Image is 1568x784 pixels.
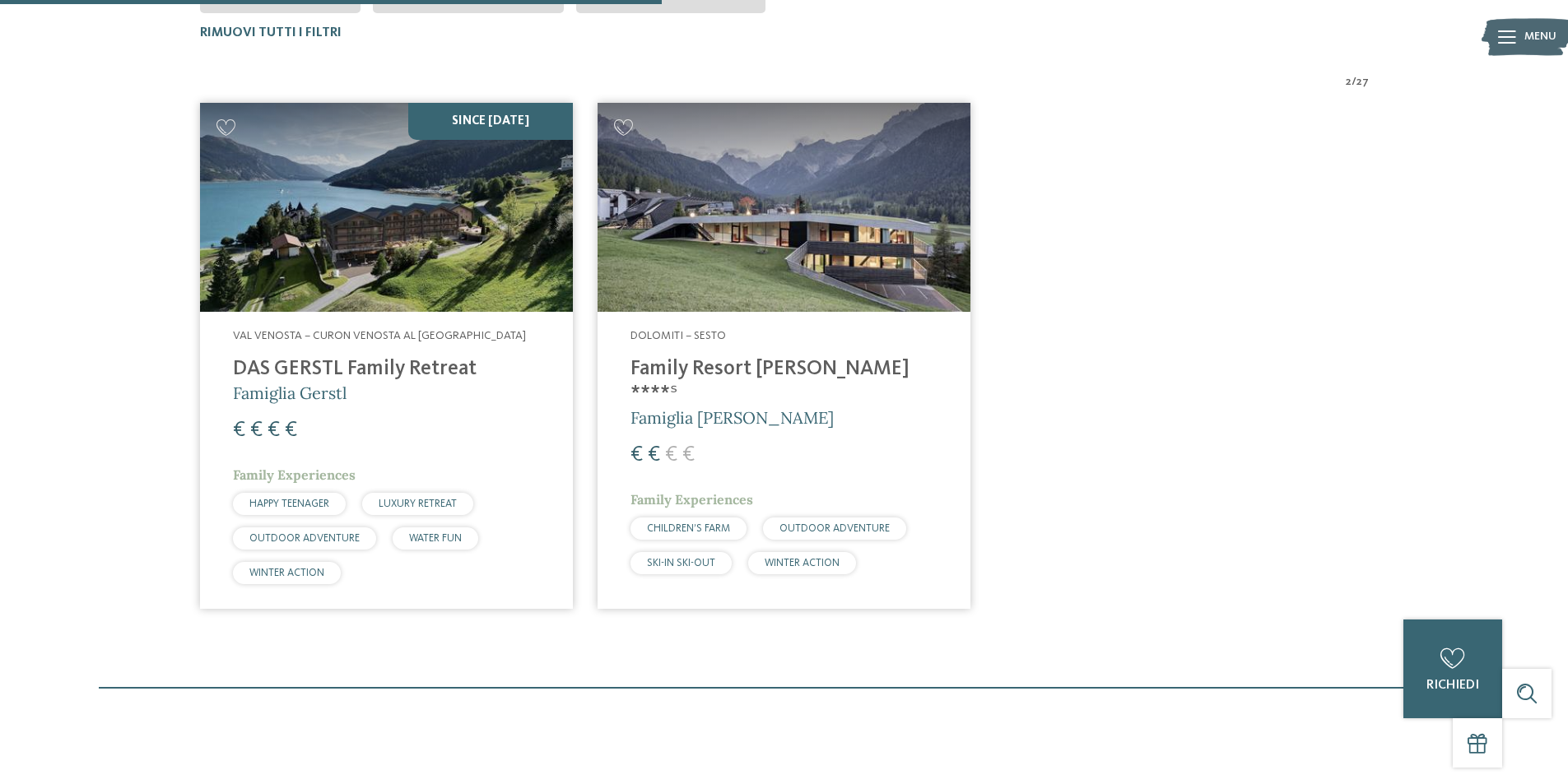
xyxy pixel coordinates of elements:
span: € [630,444,643,466]
span: CHILDREN’S FARM [647,523,730,534]
span: Famiglia [PERSON_NAME] [630,407,834,428]
a: Cercate un hotel per famiglie? Qui troverete solo i migliori! Dolomiti – Sesto Family Resort [PER... [598,103,970,609]
span: € [682,444,695,466]
span: € [285,420,297,441]
span: SKI-IN SKI-OUT [647,558,715,568]
a: richiedi [1403,619,1502,718]
img: Family Resort Rainer ****ˢ [598,103,970,313]
span: / [1352,74,1356,90]
span: Rimuovi tutti i filtri [200,26,342,39]
span: WINTER ACTION [249,568,324,578]
span: richiedi [1426,679,1479,692]
span: WATER FUN [409,533,462,544]
h4: Family Resort [PERSON_NAME] ****ˢ [630,357,938,406]
span: OUTDOOR ADVENTURE [779,523,890,534]
span: Family Experiences [630,491,753,508]
span: LUXURY RETREAT [379,499,457,509]
span: € [250,420,263,441]
span: 27 [1356,74,1369,90]
span: Family Experiences [233,466,356,483]
span: Dolomiti – Sesto [630,330,726,341]
span: WINTER ACTION [765,558,840,568]
span: OUTDOOR ADVENTURE [249,533,360,544]
h4: DAS GERSTL Family Retreat [233,357,540,382]
span: € [665,444,677,466]
img: Cercate un hotel per famiglie? Qui troverete solo i migliori! [200,103,573,313]
a: Cercate un hotel per famiglie? Qui troverete solo i migliori! SINCE [DATE] Val Venosta – Curon Ve... [200,103,573,609]
span: HAPPY TEENAGER [249,499,329,509]
span: € [268,420,280,441]
span: € [233,420,245,441]
span: Val Venosta – Curon Venosta al [GEOGRAPHIC_DATA] [233,330,526,341]
span: € [648,444,660,466]
span: Famiglia Gerstl [233,383,347,403]
span: 2 [1346,74,1352,90]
